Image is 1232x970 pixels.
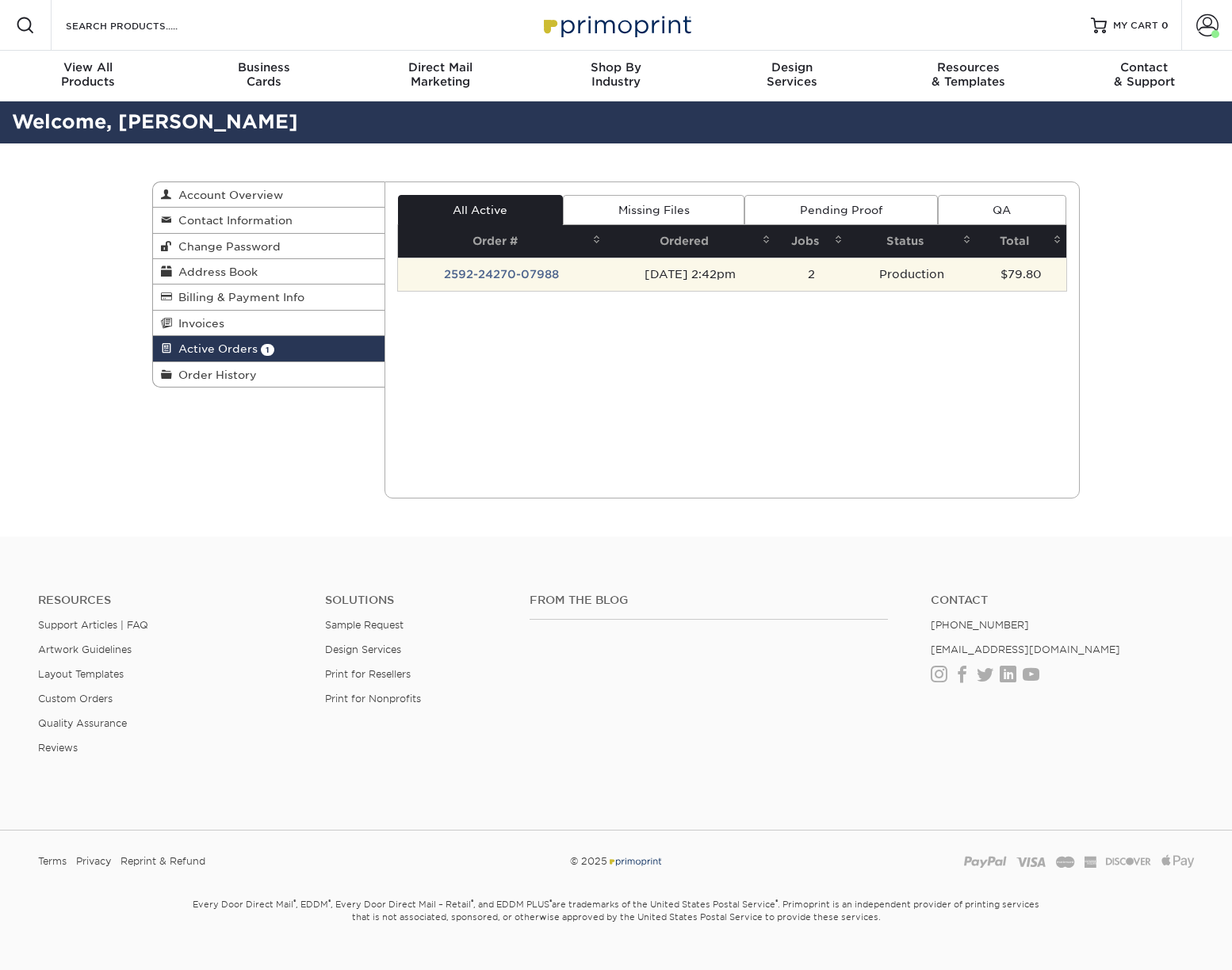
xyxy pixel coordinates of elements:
th: Total [976,225,1066,258]
img: Primoprint [607,855,663,867]
a: Resources& Templates [880,51,1056,101]
div: Services [704,60,880,89]
sup: ® [549,898,552,906]
div: Cards [176,60,352,89]
input: SEARCH PRODUCTS..... [64,16,219,35]
td: 2592-24270-07988 [398,258,606,291]
a: Terms [38,850,67,873]
a: Layout Templates [38,668,124,680]
span: MY CART [1113,19,1158,32]
span: Contact [1056,60,1232,74]
td: Production [847,258,976,291]
sup: ® [471,898,473,906]
a: Address Book [153,259,385,285]
a: Print for Resellers [325,668,411,680]
a: Support Articles | FAQ [38,619,148,631]
span: Order History [172,369,257,381]
small: Every Door Direct Mail , EDDM , Every Door Direct Mail – Retail , and EDDM PLUS are trademarks of... [152,892,1080,962]
a: Custom Orders [38,693,113,705]
th: Order # [398,225,606,258]
a: Invoices [153,311,385,336]
a: Change Password [153,234,385,259]
a: BusinessCards [176,51,352,101]
a: QA [938,195,1066,225]
div: & Templates [880,60,1056,89]
a: [PHONE_NUMBER] [931,619,1029,631]
span: Account Overview [172,189,283,201]
a: Direct MailMarketing [352,51,528,101]
img: Primoprint [537,8,695,42]
h4: Resources [38,594,301,607]
a: Contact [931,594,1194,607]
div: © 2025 [419,850,813,873]
span: Active Orders [172,342,258,355]
span: Billing & Payment Info [172,291,304,304]
a: Missing Files [563,195,744,225]
td: [DATE] 2:42pm [606,258,775,291]
a: DesignServices [704,51,880,101]
span: 0 [1161,20,1169,31]
a: Reprint & Refund [121,850,205,873]
a: Pending Proof [744,195,937,225]
span: 1 [261,344,274,356]
a: Order History [153,362,385,387]
a: Artwork Guidelines [38,643,132,655]
div: & Support [1056,60,1232,89]
sup: ® [775,898,778,906]
a: [EMAIL_ADDRESS][DOMAIN_NAME] [931,643,1120,655]
a: Print for Nonprofits [325,693,421,705]
span: Design [704,60,880,74]
a: Billing & Payment Info [153,285,385,310]
a: Sample Request [325,619,404,631]
td: $79.80 [976,258,1066,291]
a: Reviews [38,742,78,754]
h4: Solutions [325,594,506,607]
th: Ordered [606,225,775,258]
span: Contact Information [172,214,293,227]
a: Account Overview [153,182,385,208]
a: Contact& Support [1056,51,1232,101]
sup: ® [328,898,331,906]
span: Address Book [172,265,258,278]
h4: From the Blog [530,594,888,607]
span: Business [176,60,352,74]
div: Industry [528,60,704,89]
a: Contact Information [153,208,385,233]
th: Jobs [775,225,847,258]
th: Status [847,225,976,258]
span: Direct Mail [352,60,528,74]
a: Quality Assurance [38,717,127,729]
span: Shop By [528,60,704,74]
td: 2 [775,258,847,291]
a: Shop ByIndustry [528,51,704,101]
a: All Active [398,195,563,225]
sup: ® [293,898,296,906]
div: Marketing [352,60,528,89]
a: Privacy [76,850,111,873]
span: Invoices [172,317,224,330]
a: Design Services [325,643,401,655]
span: Resources [880,60,1056,74]
a: Active Orders 1 [153,336,385,361]
span: Change Password [172,240,281,253]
